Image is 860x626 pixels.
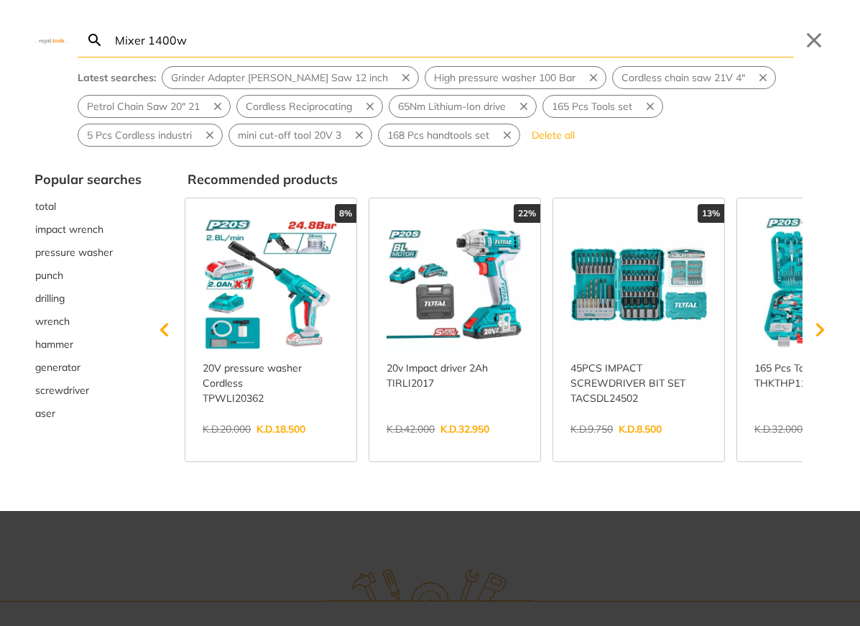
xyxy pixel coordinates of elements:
[35,360,80,375] span: generator
[584,67,606,88] button: Remove suggestion: High pressure washer 100 Bar
[34,264,142,287] button: Select suggestion: punch
[398,99,506,114] span: 65Nm Lithium-Ion drive
[498,124,519,146] button: Remove suggestion: 168 Pcs handtools set
[425,66,606,89] div: Suggestion: High pressure washer 100 Bar
[379,124,498,146] button: Select suggestion: 168 Pcs handtools set
[35,314,70,329] span: wrench
[552,99,632,114] span: 165 Pcs Tools set
[542,95,663,118] div: Suggestion: 165 Pcs Tools set
[34,310,142,333] div: Suggestion: wrench
[35,222,103,237] span: impact wrench
[35,268,63,283] span: punch
[526,124,581,147] button: Delete all
[353,129,366,142] svg: Remove suggestion: mini cut-off tool 20V 3
[34,356,142,379] button: Select suggestion: generator
[236,95,383,118] div: Suggestion: Cordless Reciprocating
[644,100,657,113] svg: Remove suggestion: 165 Pcs Tools set
[387,128,489,143] span: 168 Pcs handtools set
[397,67,418,88] button: Remove suggestion: Grinder Adapter Cain Saw 12 inch
[399,71,412,84] svg: Remove suggestion: Grinder Adapter Cain Saw 12 inch
[754,67,775,88] button: Remove suggestion: Cordless chain saw 21V 4"
[501,129,514,142] svg: Remove suggestion: 168 Pcs handtools set
[517,100,530,113] svg: Remove suggestion: 65Nm Lithium-Ion drive
[78,124,200,146] button: Select suggestion: 5 Pcs Cordless industri
[35,199,56,214] span: total
[229,124,350,146] button: Select suggestion: mini cut-off tool 20V 3
[335,204,356,223] div: 8%
[378,124,520,147] div: Suggestion: 168 Pcs handtools set
[34,287,142,310] div: Suggestion: drilling
[78,70,156,86] div: Latest searches:
[228,124,372,147] div: Suggestion: mini cut-off tool 20V 3
[613,67,754,88] button: Select suggestion: Cordless chain saw 21V 4"
[805,316,834,344] svg: Scroll right
[34,333,142,356] div: Suggestion: hammer
[543,96,641,117] button: Select suggestion: 165 Pcs Tools set
[34,264,142,287] div: Suggestion: punch
[112,23,794,57] input: Search…
[612,66,776,89] div: Suggestion: Cordless chain saw 21V 4"
[34,218,142,241] div: Suggestion: impact wrench
[698,204,724,223] div: 13%
[203,129,216,142] svg: Remove suggestion: 5 Pcs Cordless industri
[162,66,419,89] div: Suggestion: Grinder Adapter Cain Saw 12 inch
[389,96,514,117] button: Select suggestion: 65Nm Lithium-Ion drive
[35,383,89,398] span: screwdriver
[34,402,142,425] div: Suggestion: aser
[211,100,224,113] svg: Remove suggestion: Petrol Chain Saw 20" 21
[78,96,208,117] button: Select suggestion: Petrol Chain Saw 20" 21
[188,170,826,189] div: Recommended products
[34,310,142,333] button: Select suggestion: wrench
[34,195,142,218] button: Select suggestion: total
[34,379,142,402] button: Select suggestion: screwdriver
[87,128,192,143] span: 5 Pcs Cordless industri
[78,95,231,118] div: Suggestion: Petrol Chain Saw 20" 21
[34,195,142,218] div: Suggestion: total
[34,218,142,241] button: Select suggestion: impact wrench
[514,96,536,117] button: Remove suggestion: 65Nm Lithium-Ion drive
[34,333,142,356] button: Select suggestion: hammer
[34,356,142,379] div: Suggestion: generator
[171,70,388,86] span: Grinder Adapter [PERSON_NAME] Saw 12 inch
[434,70,575,86] span: High pressure washer 100 Bar
[587,71,600,84] svg: Remove suggestion: High pressure washer 100 Bar
[34,402,142,425] button: Select suggestion: aser
[34,241,142,264] div: Suggestion: pressure washer
[641,96,662,117] button: Remove suggestion: 165 Pcs Tools set
[237,96,361,117] button: Select suggestion: Cordless Reciprocating
[35,337,73,352] span: hammer
[364,100,376,113] svg: Remove suggestion: Cordless Reciprocating
[757,71,769,84] svg: Remove suggestion: Cordless chain saw 21V 4"
[34,287,142,310] button: Select suggestion: drilling
[162,67,397,88] button: Select suggestion: Grinder Adapter Cain Saw 12 inch
[200,124,222,146] button: Remove suggestion: 5 Pcs Cordless industri
[35,291,65,306] span: drilling
[389,95,537,118] div: Suggestion: 65Nm Lithium-Ion drive
[87,99,200,114] span: Petrol Chain Saw 20" 21
[150,316,179,344] svg: Scroll left
[425,67,584,88] button: Select suggestion: High pressure washer 100 Bar
[208,96,230,117] button: Remove suggestion: Petrol Chain Saw 20" 21
[86,32,103,49] svg: Search
[78,124,223,147] div: Suggestion: 5 Pcs Cordless industri
[34,379,142,402] div: Suggestion: screwdriver
[246,99,352,114] span: Cordless Reciprocating
[514,204,540,223] div: 22%
[34,241,142,264] button: Select suggestion: pressure washer
[35,245,113,260] span: pressure washer
[238,128,341,143] span: mini cut-off tool 20V 3
[361,96,382,117] button: Remove suggestion: Cordless Reciprocating
[350,124,371,146] button: Remove suggestion: mini cut-off tool 20V 3
[621,70,745,86] span: Cordless chain saw 21V 4"
[34,170,142,189] div: Popular searches
[803,29,826,52] button: Close
[34,37,69,43] img: Close
[35,406,55,421] span: aser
